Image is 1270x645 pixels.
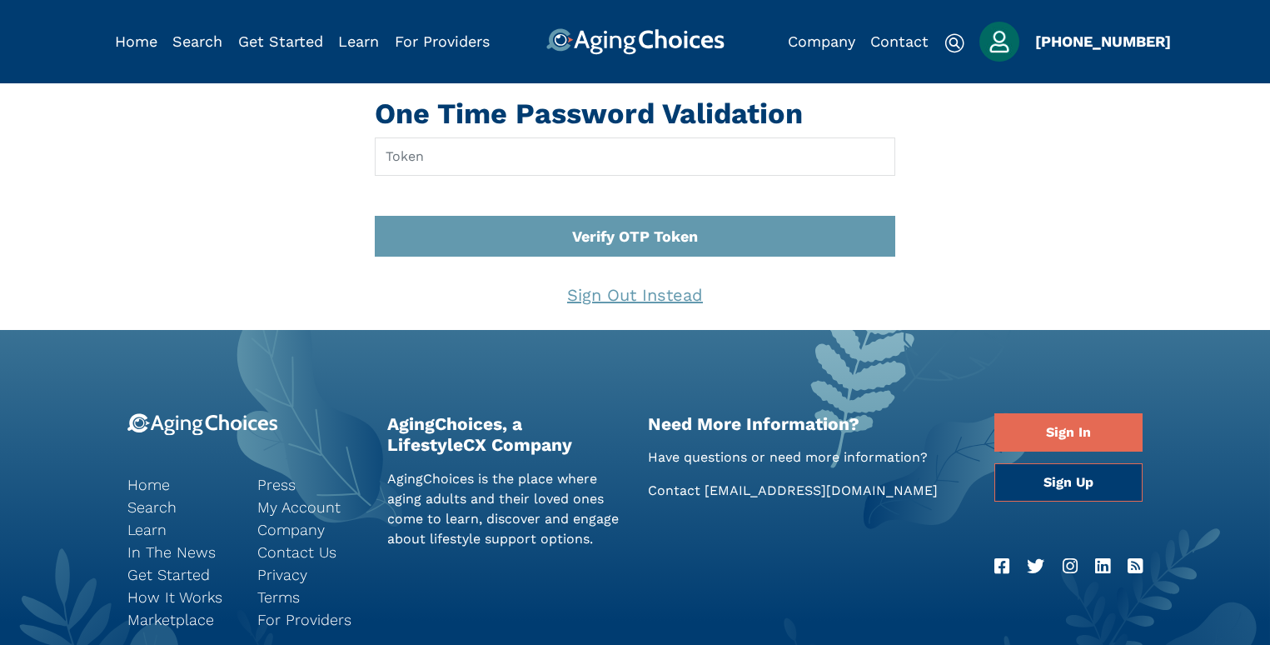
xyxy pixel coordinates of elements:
a: How It Works [127,586,232,608]
a: Sign Up [994,463,1143,502]
a: Sign In [994,413,1143,452]
img: user_avatar.jpg [979,22,1019,62]
p: Have questions or need more information? [648,447,970,467]
a: Home [115,32,157,50]
a: Learn [338,32,379,50]
a: Facebook [994,553,1009,580]
a: For Providers [257,608,362,631]
a: Contact Us [257,541,362,563]
a: My Account [257,496,362,518]
a: Privacy [257,563,362,586]
a: RSS Feed [1128,553,1143,580]
a: Twitter [1027,553,1044,580]
a: Get Started [238,32,323,50]
img: search-icon.svg [944,33,964,53]
a: Get Started [127,563,232,586]
a: Company [257,518,362,541]
img: 9-logo.svg [127,413,278,436]
a: Search [172,32,222,50]
a: For Providers [395,32,490,50]
a: Sign Out Instead [553,273,717,317]
h2: AgingChoices, a LifestyleCX Company [387,413,623,455]
a: Company [788,32,855,50]
a: Home [127,473,232,496]
a: Press [257,473,362,496]
a: In The News [127,541,232,563]
p: Contact [648,481,970,501]
div: Popover trigger [979,22,1019,62]
input: Token [375,137,895,176]
a: LinkedIn [1095,553,1110,580]
h2: Need More Information? [648,413,970,434]
a: Search [127,496,232,518]
a: Marketplace [127,608,232,631]
a: Learn [127,518,232,541]
p: AgingChoices is the place where aging adults and their loved ones come to learn, discover and eng... [387,469,623,549]
a: Terms [257,586,362,608]
a: Instagram [1063,553,1078,580]
h1: One Time Password Validation [375,97,895,131]
a: Contact [870,32,929,50]
button: Verify OTP Token [375,216,895,257]
a: [PHONE_NUMBER] [1035,32,1171,50]
div: Popover trigger [172,28,222,55]
img: AgingChoices [545,28,724,55]
a: [EMAIL_ADDRESS][DOMAIN_NAME] [705,482,938,498]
